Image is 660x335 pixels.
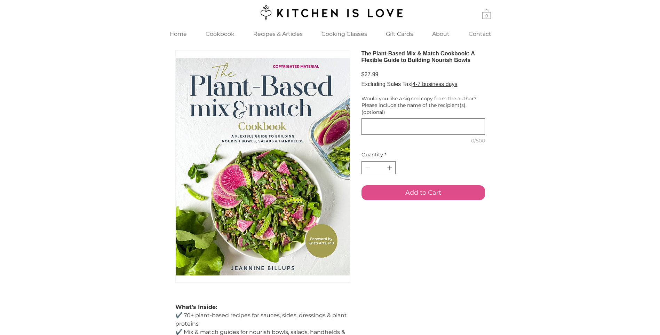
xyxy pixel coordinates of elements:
[175,311,349,328] p: ✔️ 70+ plant-based recipes for sauces, sides, dressings & plant proteins
[244,26,312,41] a: Recipes & Articles
[371,162,386,174] input: Quantity
[485,13,488,18] text: 0
[361,95,485,116] label: Would you like a signed copy from the author? Please include the name of the recipient(s). (optio...
[175,50,350,283] button: The Plant-Based Mix & Match Cookbook: A Flexible Guide to Building Nourish Bowls
[197,26,244,41] a: Cookbook
[386,162,395,174] button: Increment
[361,71,379,77] span: $27.99
[256,4,404,21] img: Kitchen is Love logo
[423,26,459,41] a: About
[176,50,350,283] img: The Plant-Based Mix & Match Cookbook: A Flexible Guide to Building Nourish Bowls
[250,26,306,41] p: Recipes & Articles
[160,26,197,41] a: Home
[411,81,412,87] span: |
[459,26,501,41] a: Contact
[465,26,495,41] p: Contact
[482,9,491,19] a: Cart with 0 items
[376,26,423,41] a: Gift Cards
[160,26,501,41] nav: Site
[175,304,217,310] strong: What’s Inside:
[413,80,458,88] button: 4-7 business days
[429,26,453,41] p: About
[202,26,238,41] p: Cookbook
[361,138,485,145] div: 0/500
[361,151,386,161] legend: Quantity
[312,26,376,41] div: Cooking Classes
[361,50,485,63] h1: The Plant-Based Mix & Match Cookbook: A Flexible Guide to Building Nourish Bowls
[363,162,371,174] button: Decrement
[361,81,411,87] span: Excluding Sales Tax
[362,122,485,132] textarea: Would you like a signed copy from the author? Please include the name of the recipient(s). (optio...
[405,188,441,197] span: Add to Cart
[318,26,371,41] p: Cooking Classes
[382,26,416,41] p: Gift Cards
[166,26,190,41] p: Home
[361,185,485,200] button: Add to Cart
